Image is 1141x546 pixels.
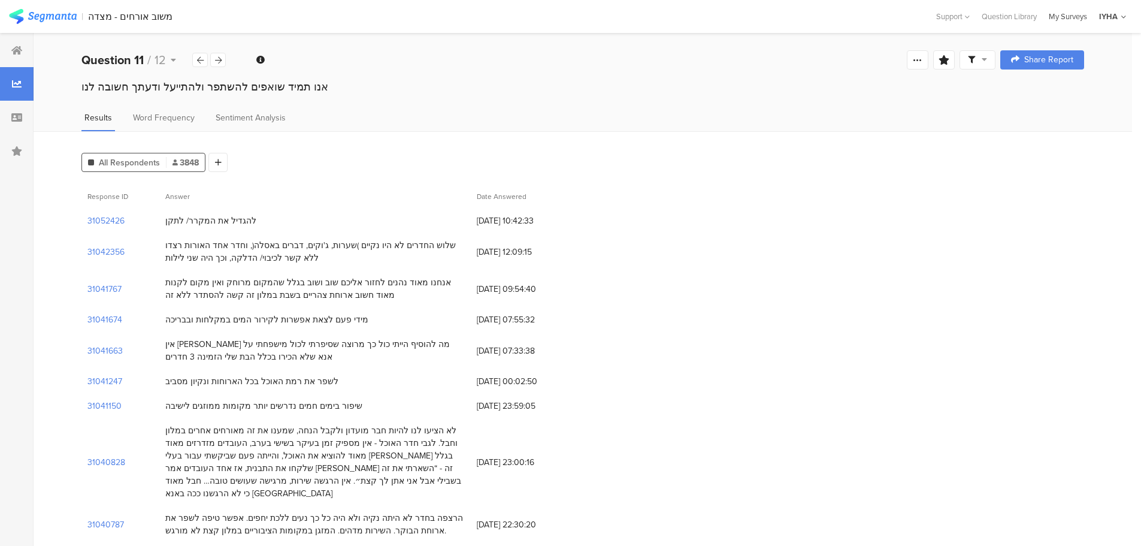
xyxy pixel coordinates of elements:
a: My Surveys [1043,11,1093,22]
div: להגדיל את המקרר/ לתקן [165,215,256,227]
span: [DATE] 07:55:32 [477,313,573,326]
section: 31041247 [87,375,122,388]
div: אנו תמיד שואפים להשתפר ולהתייעל ודעתך חשובה לנו [81,79,1084,95]
span: [DATE] 23:00:16 [477,456,573,469]
div: שיפור בימים חמים נדרשים יותר מקומות ממוזגים לישיבה [165,400,362,412]
div: משוב אורחים - מצדה [88,11,172,22]
section: 31041767 [87,283,122,295]
span: Word Frequency [133,111,195,124]
span: / [147,51,151,69]
img: segmanta logo [9,9,77,24]
div: אין [PERSON_NAME] מה להוסיף הייתי כול כך מרוצה שסיפרתי לכול מישפחתי על אנא שלא הכירו בכלל הבת שלי... [165,338,465,363]
div: אנחנו מאוד נהנים לחזור אליכם שוב ושוב בגלל שהמקום מרוחק ואין מקום לקנות מאוד חשוב ארוחת צהריים בש... [165,276,465,301]
span: [DATE] 23:59:05 [477,400,573,412]
section: 31052426 [87,215,125,227]
div: לא הציעו לנו להיות חבר מועדון ולקבל הנחה, שמענו את זה מאורחים אחרים במלון וחבל. לגבי חדר האוכל - ... [165,424,465,500]
div: Support [936,7,970,26]
div: IYHA [1099,11,1118,22]
span: Answer [165,191,190,202]
div: מידי פעם לצאת אפשרות לקירור המים במקלחות ובבריכה [165,313,368,326]
div: הרצפה בחדר לא היתה נקיה ולא היה כל כך נעים ללכת יחפים. אפשר טיפה לשפר את ארוחת הבוקר. השירות מדהי... [165,512,465,537]
b: Question 11 [81,51,144,69]
div: | [81,10,83,23]
span: All Respondents [99,156,160,169]
span: [DATE] 00:02:50 [477,375,573,388]
section: 31041150 [87,400,122,412]
a: Question Library [976,11,1043,22]
span: Share Report [1024,56,1073,64]
span: [DATE] 10:42:33 [477,215,573,227]
section: 31042356 [87,246,125,258]
span: Response ID [87,191,128,202]
span: Sentiment Analysis [216,111,286,124]
span: Date Answered [477,191,526,202]
span: [DATE] 22:30:20 [477,518,573,531]
section: 31040787 [87,518,124,531]
div: שלוש החדרים לא היו נקיים )שערות, ג'וקים, דברים באסלה(, וחדר אחד האורות רצדו ללא קשר לכיבוי/ הדלקה... [165,239,465,264]
section: 31041663 [87,345,123,357]
span: [DATE] 09:54:40 [477,283,573,295]
div: לשפר את רמת האוכל בכל הארוחות ונקיון מסביב [165,375,338,388]
section: 31040828 [87,456,125,469]
span: [DATE] 12:09:15 [477,246,573,258]
span: Results [84,111,112,124]
span: [DATE] 07:33:38 [477,345,573,357]
span: 3848 [172,156,199,169]
span: 12 [155,51,166,69]
section: 31041674 [87,313,122,326]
